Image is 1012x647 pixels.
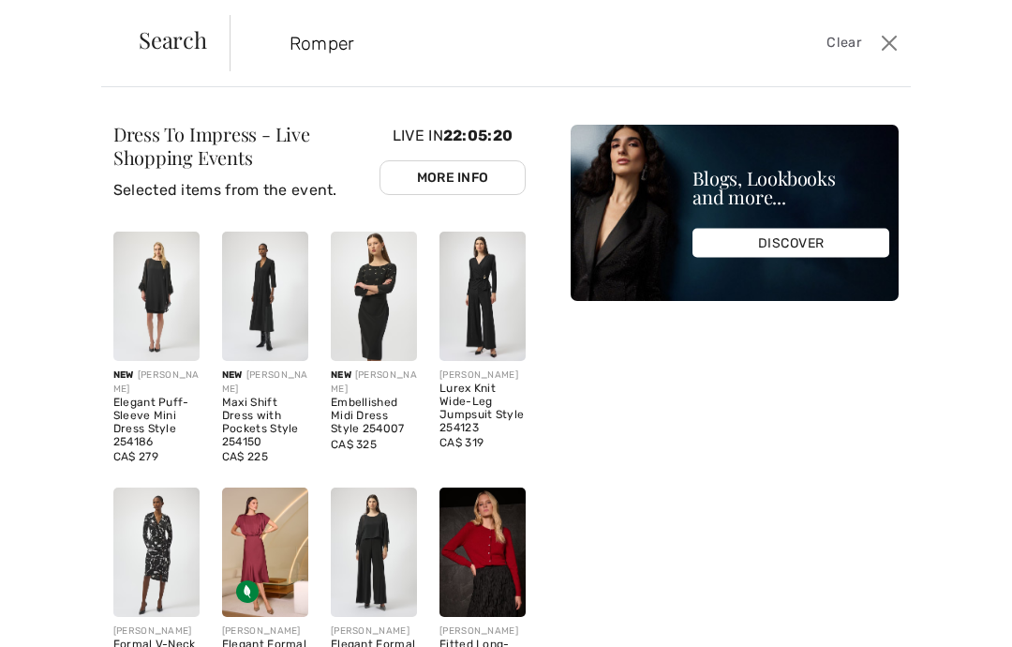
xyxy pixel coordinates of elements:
div: Embellished Midi Dress Style 254007 [331,397,417,435]
div: Elegant Puff-Sleeve Mini Dress Style 254186 [113,397,200,448]
div: [PERSON_NAME] [222,369,308,397]
div: Lurex Knit Wide-Leg Jumpsuit Style 254123 [439,383,526,434]
div: [PERSON_NAME] [222,624,308,639]
img: Fitted Long-Sleeve Top Style 254951. Black [439,488,526,617]
span: New [331,369,351,381]
img: Maxi Shift Dress with Pockets Style 254150. Black [222,232,308,361]
img: Embellished Midi Dress Style 254007. Black [331,232,417,361]
input: TYPE TO SEARCH [275,15,726,71]
div: [PERSON_NAME] [113,624,200,639]
img: Lurex Knit Wide-Leg Jumpsuit Style 254123. Deep cherry [439,232,526,361]
div: [PERSON_NAME] [113,369,200,397]
span: CA$ 279 [113,450,158,463]
img: Sustainable Fabric [236,580,259,603]
span: New [222,369,243,381]
div: Maxi Shift Dress with Pockets Style 254150 [222,397,308,448]
span: Search [139,28,207,51]
span: New [113,369,134,381]
div: [PERSON_NAME] [439,624,526,639]
div: [PERSON_NAME] [439,369,526,383]
a: More Info [379,160,526,195]
span: Clear [826,33,861,53]
div: Live In [379,125,526,217]
div: DISCOVER [692,229,889,258]
p: Selected items from the event. [113,179,379,202]
img: Blogs, Lookbooks and more... [571,125,899,301]
span: CA$ 225 [222,450,268,463]
div: Blogs, Lookbooks and more... [692,169,889,206]
span: CA$ 325 [331,438,377,451]
img: Elegant Formal Midi Dress Style 254049. Merlot [222,488,308,617]
span: 22:05:20 [443,127,513,144]
img: Formal V-Neck Wrap Dress Style 254190. Black/Multi [113,488,200,617]
span: CA$ 319 [439,436,484,449]
img: Elegant Puff-Sleeve Mini Dress Style 254186. Black [113,232,200,361]
img: Elegant Formal Jumpsuit Style 254055. Black [331,488,417,617]
div: [PERSON_NAME] [331,369,417,397]
button: Close [876,28,903,58]
div: [PERSON_NAME] [331,624,417,639]
span: Dress To Impress - Live Shopping Events [113,121,310,170]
